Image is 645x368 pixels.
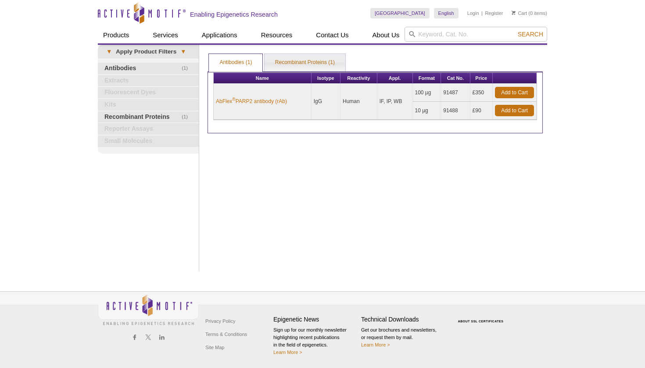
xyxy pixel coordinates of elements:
[467,10,479,16] a: Login
[273,350,302,355] a: Learn More >
[518,31,543,38] span: Search
[370,8,430,18] a: [GEOGRAPHIC_DATA]
[441,84,470,102] td: 91487
[98,63,199,74] a: (1)Antibodies
[98,45,199,59] a: ▾Apply Product Filters▾
[361,316,444,323] h4: Technical Downloads
[361,326,444,349] p: Get our brochures and newsletters, or request them by mail.
[265,54,345,71] a: Recombinant Proteins (1)
[98,27,134,43] a: Products
[197,27,243,43] a: Applications
[495,105,534,116] a: Add to Cart
[98,99,199,111] a: Kits
[470,102,493,120] td: £90
[512,10,527,16] a: Cart
[340,73,377,84] th: Reactivity
[98,136,199,147] a: Small Molecules
[209,54,262,71] a: Antibodies (1)
[98,87,199,98] a: Fluorescent Dyes
[312,73,340,84] th: Isotype
[216,97,287,105] a: AbFlex®PARP2 antibody (rAb)
[377,84,413,120] td: IF, IP, WB
[413,102,441,120] td: 10 µg
[102,48,116,56] span: ▾
[485,10,503,16] a: Register
[413,73,441,84] th: Format
[377,73,413,84] th: Appl.
[214,73,312,84] th: Name
[98,111,199,123] a: (1)Recombinant Proteins
[361,342,390,347] a: Learn More >
[441,102,470,120] td: 91488
[203,328,249,341] a: Terms & Conditions
[512,8,547,18] li: (0 items)
[458,320,504,323] a: ABOUT SSL CERTIFICATES
[98,75,199,86] a: Extracts
[311,27,354,43] a: Contact Us
[312,84,340,120] td: IgG
[512,11,516,15] img: Your Cart
[182,63,193,74] span: (1)
[98,292,199,327] img: Active Motif,
[190,11,278,18] h2: Enabling Epigenetics Research
[176,48,190,56] span: ▾
[182,111,193,123] span: (1)
[147,27,183,43] a: Services
[203,314,237,328] a: Privacy Policy
[413,84,441,102] td: 100 µg
[495,87,534,98] a: Add to Cart
[232,97,235,102] sup: ®
[98,123,199,135] a: Reporter Assays
[515,30,546,38] button: Search
[449,307,515,326] table: Click to Verify - This site chose Symantec SSL for secure e-commerce and confidential communicati...
[203,341,226,354] a: Site Map
[367,27,405,43] a: About Us
[434,8,459,18] a: English
[340,84,377,120] td: Human
[273,326,357,356] p: Sign up for our monthly newsletter highlighting recent publications in the field of epigenetics.
[481,8,483,18] li: |
[256,27,298,43] a: Resources
[273,316,357,323] h4: Epigenetic News
[470,84,493,102] td: £350
[441,73,470,84] th: Cat No.
[470,73,493,84] th: Price
[405,27,547,42] input: Keyword, Cat. No.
